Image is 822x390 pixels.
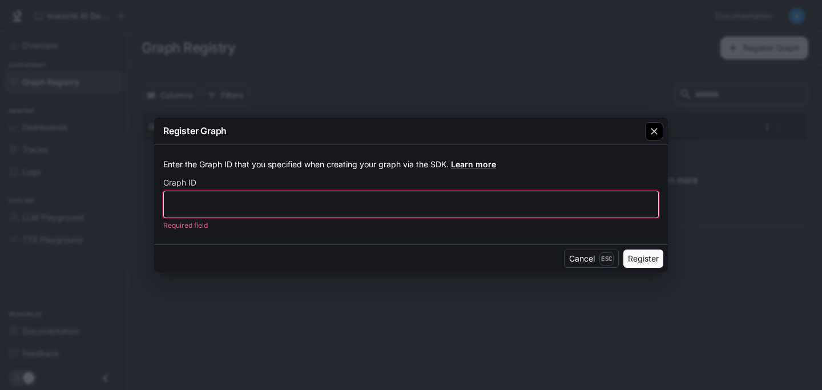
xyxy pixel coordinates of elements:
[564,250,619,268] button: CancelEsc
[163,220,651,231] p: Required field
[163,179,196,187] p: Graph ID
[163,159,659,170] p: Enter the Graph ID that you specified when creating your graph via the SDK.
[451,159,496,169] a: Learn more
[163,124,227,138] p: Register Graph
[623,250,663,268] button: Register
[599,252,614,265] p: Esc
